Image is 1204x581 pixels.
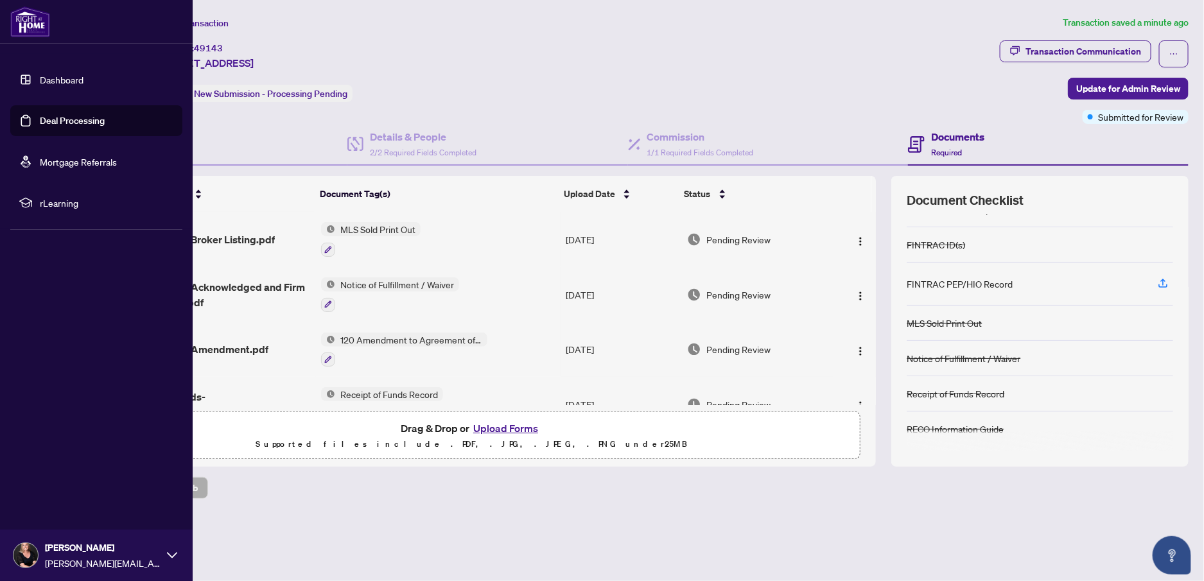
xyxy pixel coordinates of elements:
div: MLS Sold Print Out [907,316,982,330]
img: Logo [855,236,866,247]
div: FINTRAC ID(s) [907,238,965,252]
button: Status IconNotice of Fulfillment / Waiver [321,277,459,312]
img: Profile Icon [13,543,38,568]
button: Status IconMLS Sold Print Out [321,222,421,257]
th: Upload Date [559,176,679,212]
span: ellipsis [1169,49,1178,58]
div: RECO Information Guide [907,422,1004,436]
img: Document Status [687,288,701,302]
span: receipt-of-funds-[PERSON_NAME]-20250821-081338.pdf [125,389,311,420]
img: Status Icon [321,387,335,401]
span: Pending Review [706,232,771,247]
a: Dashboard [40,74,83,85]
img: Status Icon [321,277,335,291]
span: 120 Amendment to Agreement of Purchase and Sale [335,333,487,347]
h4: Details & People [370,129,476,144]
div: Notice of Fulfillment / Waiver [907,351,1020,365]
button: Open asap [1153,536,1191,575]
button: Status Icon120 Amendment to Agreement of Purchase and Sale [321,333,487,367]
span: Upload Date [564,187,615,201]
span: Pending Review [706,397,771,412]
button: Logo [850,394,871,415]
img: Logo [855,401,866,411]
span: Drag & Drop or [401,420,542,437]
td: [DATE] [561,377,682,432]
span: Document Checklist [907,191,1024,209]
div: Transaction Communication [1025,41,1141,62]
a: Deal Processing [40,115,105,126]
span: Pending Review [706,342,771,356]
article: Transaction saved a minute ago [1063,15,1189,30]
h4: Documents [931,129,984,144]
span: 1/1 Required Fields Completed [647,148,754,157]
button: Transaction Communication [1000,40,1151,62]
button: Upload Forms [469,420,542,437]
img: Logo [855,346,866,356]
span: [PERSON_NAME] [45,541,161,555]
img: Document Status [687,342,701,356]
h4: Commission [647,129,754,144]
span: Submitted for Review [1098,110,1183,124]
span: View Transaction [160,17,229,29]
th: (10) File Name [120,176,315,212]
td: [DATE] [561,267,682,322]
button: Logo [850,284,871,305]
span: 2/2 Required Fields Completed [370,148,476,157]
td: [DATE] [561,322,682,377]
th: Document Tag(s) [315,176,559,212]
span: Update for Admin Review [1076,78,1180,99]
div: Receipt of Funds Record [907,386,1004,401]
p: Supported files include .PDF, .JPG, .JPEG, .PNG under 25 MB [91,437,852,452]
button: Update for Admin Review [1068,78,1189,100]
img: Document Status [687,232,701,247]
a: Mortgage Referrals [40,156,117,168]
button: Status IconReceipt of Funds Record [321,387,443,422]
span: 105 Banting - Broker Listing.pdf [125,232,275,247]
span: 49143 [194,42,223,54]
span: Receipt of Funds Record [335,387,443,401]
th: Status [679,176,830,212]
button: Logo [850,339,871,360]
span: rLearning [40,196,173,210]
td: [DATE] [561,212,682,267]
button: Logo [850,229,871,250]
span: 105 Banting - Amendment.pdf [125,342,268,357]
img: Logo [855,291,866,301]
img: Status Icon [321,333,335,347]
span: [STREET_ADDRESS] [159,55,254,71]
div: Status: [159,85,353,102]
span: [PERSON_NAME][EMAIL_ADDRESS][PERSON_NAME][DOMAIN_NAME] [45,556,161,570]
div: FINTRAC PEP/HIO Record [907,277,1013,291]
img: Document Status [687,397,701,412]
span: Required [931,148,962,157]
img: logo [10,6,50,37]
span: New Submission - Processing Pending [194,88,347,100]
span: Drag & Drop orUpload FormsSupported files include .PDF, .JPG, .JPEG, .PNG under25MB [83,412,860,460]
span: MLS Sold Print Out [335,222,421,236]
span: 105 Banting - Acknowledged and Firm NOF Banting.pdf [125,279,311,310]
span: Pending Review [706,288,771,302]
span: Notice of Fulfillment / Waiver [335,277,459,291]
img: Status Icon [321,222,335,236]
span: Status [685,187,711,201]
